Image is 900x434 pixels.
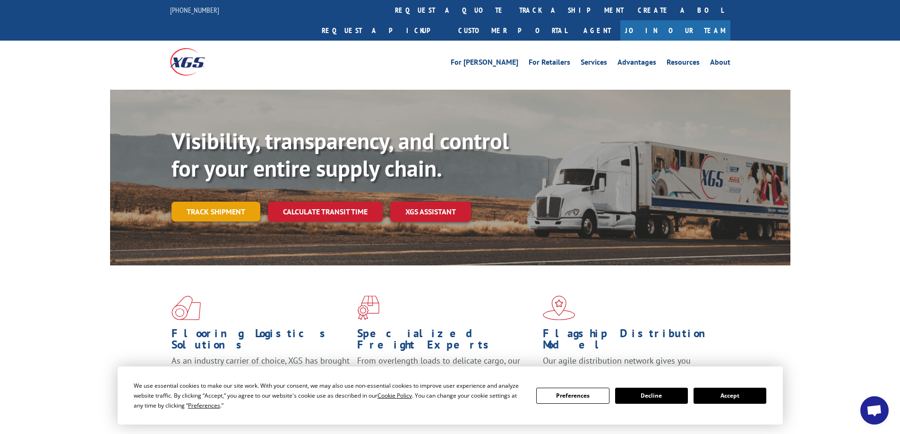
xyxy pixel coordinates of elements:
h1: Flooring Logistics Solutions [171,328,350,355]
button: Preferences [536,388,609,404]
a: Advantages [617,59,656,69]
a: Join Our Team [620,20,730,41]
b: Visibility, transparency, and control for your entire supply chain. [171,126,509,183]
span: Cookie Policy [377,391,412,400]
img: xgs-icon-total-supply-chain-intelligence-red [171,296,201,320]
a: Request a pickup [315,20,451,41]
a: [PHONE_NUMBER] [170,5,219,15]
a: About [710,59,730,69]
a: Agent [574,20,620,41]
img: xgs-icon-flagship-distribution-model-red [543,296,575,320]
span: Our agile distribution network gives you nationwide inventory management on demand. [543,355,717,377]
a: For Retailers [529,59,570,69]
div: Open chat [860,396,889,425]
div: Cookie Consent Prompt [118,366,783,425]
a: XGS ASSISTANT [390,202,471,222]
a: Calculate transit time [268,202,383,222]
a: Services [581,59,607,69]
img: xgs-icon-focused-on-flooring-red [357,296,379,320]
span: Preferences [188,401,220,409]
button: Accept [694,388,766,404]
h1: Specialized Freight Experts [357,328,536,355]
a: Customer Portal [451,20,574,41]
button: Decline [615,388,688,404]
div: We use essential cookies to make our site work. With your consent, we may also use non-essential ... [134,381,525,410]
span: As an industry carrier of choice, XGS has brought innovation and dedication to flooring logistics... [171,355,350,389]
h1: Flagship Distribution Model [543,328,721,355]
p: From overlength loads to delicate cargo, our experienced staff knows the best way to move your fr... [357,355,536,397]
a: Track shipment [171,202,260,221]
a: Resources [667,59,700,69]
a: For [PERSON_NAME] [451,59,518,69]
